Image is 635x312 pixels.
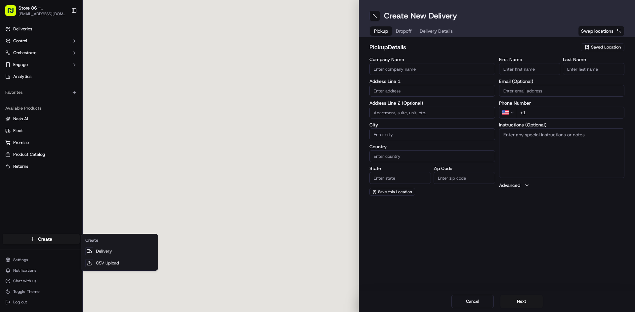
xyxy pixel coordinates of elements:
[420,28,453,34] span: Delivery Details
[30,70,91,75] div: We're available if you need us!
[378,189,412,194] span: Save this Location
[7,26,120,37] p: Welcome 👋
[499,79,625,84] label: Email (Optional)
[591,44,621,50] span: Saved Location
[374,28,388,34] span: Pickup
[13,62,28,68] span: Engage
[38,236,52,242] span: Create
[499,182,520,189] label: Advanced
[369,128,495,140] input: Enter city
[369,166,431,171] label: State
[434,172,495,184] input: Enter zip code
[13,140,29,146] span: Promise
[499,85,625,97] input: Enter email address
[7,86,44,91] div: Past conversations
[500,295,543,308] button: Next
[369,172,431,184] input: Enter state
[581,28,614,34] span: Swap locations
[13,50,36,56] span: Orchestrate
[369,85,495,97] input: Enter address
[7,63,19,75] img: 1736555255976-a54dd68f-1ca7-489b-9aae-adbdc363a1c4
[53,120,67,125] span: [DATE]
[369,122,495,127] label: City
[7,114,17,124] img: Regen Pajulas
[369,79,495,84] label: Address Line 1
[369,144,495,149] label: Country
[13,289,40,294] span: Toggle Theme
[63,148,106,154] span: API Documentation
[83,235,156,245] div: Create
[396,28,412,34] span: Dropoff
[13,74,31,80] span: Analytics
[19,5,67,11] span: Store 86 - [GEOGRAPHIC_DATA] ([GEOGRAPHIC_DATA]) (Just Salad)
[451,295,494,308] button: Cancel
[50,120,52,125] span: •
[66,164,80,169] span: Pylon
[7,148,12,154] div: 📗
[434,166,495,171] label: Zip Code
[3,87,80,98] div: Favorites
[563,63,624,75] input: Enter last name
[384,11,457,21] h1: Create New Delivery
[53,145,109,157] a: 💻API Documentation
[3,103,80,114] div: Available Products
[103,85,120,92] button: See all
[19,11,67,17] span: [EMAIL_ADDRESS][DOMAIN_NAME]
[13,38,27,44] span: Control
[13,299,27,305] span: Log out
[516,107,625,119] input: Enter phone number
[13,128,23,134] span: Fleet
[369,63,495,75] input: Enter company name
[13,163,28,169] span: Returns
[13,257,28,262] span: Settings
[369,107,495,119] input: Apartment, suite, unit, etc.
[21,120,48,125] span: Regen Pajulas
[13,116,28,122] span: Nash AI
[499,122,625,127] label: Instructions (Optional)
[499,63,561,75] input: Enter first name
[4,145,53,157] a: 📗Knowledge Base
[13,152,45,157] span: Product Catalog
[499,101,625,105] label: Phone Number
[83,245,156,257] a: Delivery
[14,63,26,75] img: 1755196953914-cd9d9cba-b7f7-46ee-b6f5-75ff69acacf5
[563,57,624,62] label: Last Name
[22,102,35,108] span: [DATE]
[112,65,120,73] button: Start new chat
[13,278,37,284] span: Chat with us!
[13,26,32,32] span: Deliveries
[369,150,495,162] input: Enter country
[13,121,19,126] img: 1736555255976-a54dd68f-1ca7-489b-9aae-adbdc363a1c4
[47,163,80,169] a: Powered byPylon
[13,268,36,273] span: Notifications
[369,57,495,62] label: Company Name
[369,43,577,52] h2: pickup Details
[56,148,61,154] div: 💻
[30,63,108,70] div: Start new chat
[13,148,51,154] span: Knowledge Base
[499,57,561,62] label: First Name
[83,257,156,269] a: CSV Upload
[17,43,119,50] input: Got a question? Start typing here...
[7,7,20,20] img: Nash
[369,101,495,105] label: Address Line 2 (Optional)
